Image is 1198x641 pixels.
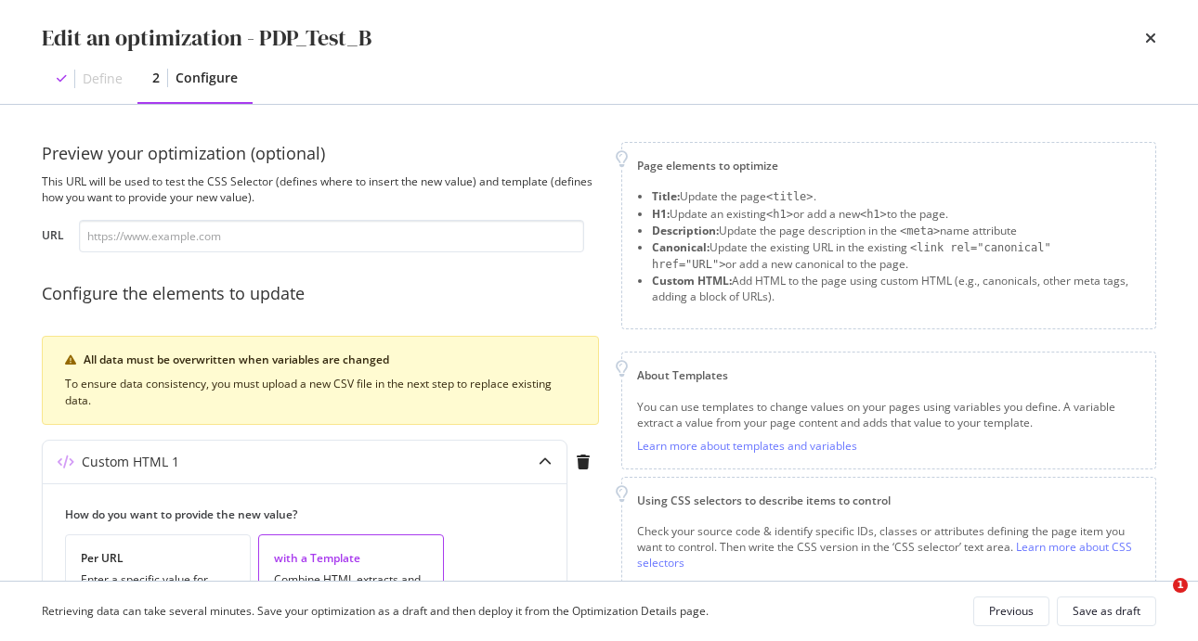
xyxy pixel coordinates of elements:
button: Save as draft [1057,596,1156,626]
div: Configure [176,69,238,87]
label: How do you want to provide the new value? [65,506,529,522]
strong: Canonical: [652,239,710,255]
li: Update an existing or add a new to the page. [652,206,1140,223]
div: Preview your optimization (optional) [42,142,599,166]
div: Using CSS selectors to describe items to control [637,493,1140,508]
div: Save as draft [1073,603,1140,619]
div: with a Template [274,550,428,566]
li: Update the page . [652,188,1140,205]
div: warning banner [42,336,599,425]
li: Add HTML to the page using custom HTML (e.g., canonicals, other meta tags, adding a block of URLs). [652,273,1140,304]
div: All data must be overwritten when variables are changed [84,352,576,368]
div: Retrieving data can take several minutes. Save your optimization as a draft and then deploy it fr... [42,603,709,619]
div: To ensure data consistency, you must upload a new CSV file in the next step to replace existing d... [65,376,576,409]
div: Edit an optimization - PDP_Test_B [42,22,371,54]
strong: H1: [652,206,670,222]
div: Configure the elements to update [42,282,599,306]
div: Previous [989,603,1034,619]
div: Enter a specific value for each URL or upload a CSV file [81,573,235,599]
div: Define [83,70,123,88]
li: Update the existing URL in the existing or add a new canonical to the page. [652,239,1140,273]
li: Update the page description in the name attribute [652,223,1140,239]
div: Combine HTML extracts and specific value for each URL [274,573,428,599]
a: Learn more about templates and variables [637,438,857,454]
iframe: Intercom live chat [1135,578,1179,622]
a: Learn more about CSS selectors [637,539,1132,570]
div: You can use templates to change values on your pages using variables you define. A variable extra... [637,399,1140,430]
input: https://www.example.com [79,220,584,252]
strong: Custom HTML: [652,273,732,288]
div: This URL will be used to test the CSS Selector (defines where to insert the new value) and templa... [42,173,599,205]
strong: Description: [652,223,719,238]
div: Per URL [81,550,235,566]
div: About Templates [637,367,1140,383]
span: <title> [766,190,814,203]
div: times [1145,22,1156,54]
div: 2 [152,69,160,87]
div: HTML [637,579,766,594]
span: <meta> [900,224,940,237]
div: CSS [781,579,1140,594]
strong: Title: [652,188,680,204]
label: URL [42,227,64,248]
button: Previous [973,596,1049,626]
span: <h1> [860,208,887,221]
span: <h1> [766,208,793,221]
div: Page elements to optimize [637,158,1140,173]
div: Check your source code & identify specific IDs, classes or attributes defining the page item you ... [637,523,1140,570]
span: 1 [1173,578,1188,593]
span: <link rel="canonical" href="URL"> [652,241,1051,271]
div: Custom HTML 1 [82,453,179,471]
